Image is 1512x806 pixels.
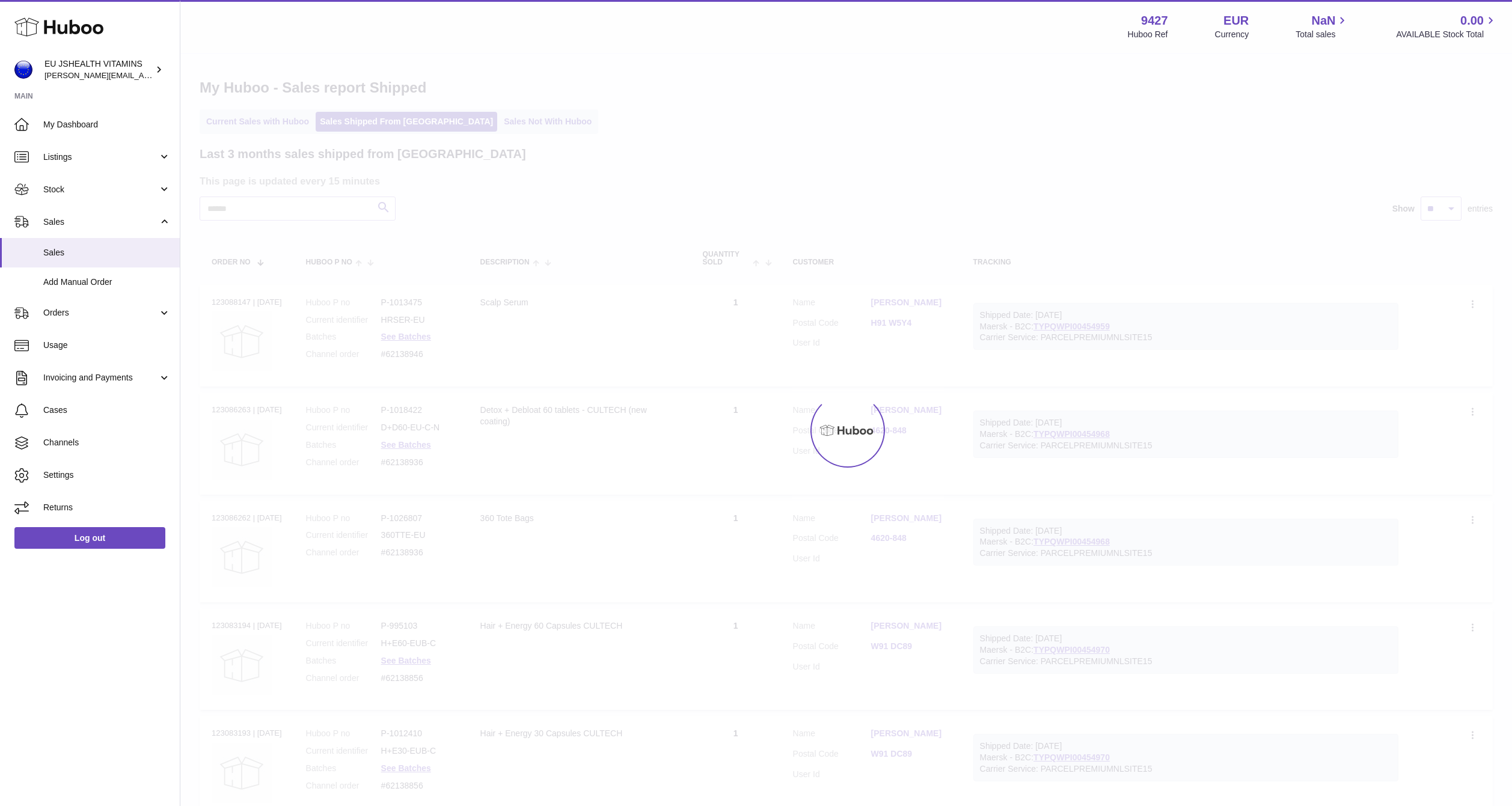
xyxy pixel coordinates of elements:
span: Returns [43,502,171,513]
span: Invoicing and Payments [43,372,158,383]
span: NaN [1311,13,1335,29]
span: Sales [43,247,171,258]
div: Currency [1215,29,1249,40]
a: Log out [14,527,165,549]
span: Cases [43,405,171,416]
span: 0.00 [1460,13,1484,29]
img: laura@jessicasepel.com [14,61,32,79]
span: AVAILABLE Stock Total [1396,29,1498,40]
strong: 9427 [1141,13,1168,29]
span: Orders [43,307,158,319]
span: Usage [43,340,171,351]
div: Huboo Ref [1128,29,1168,40]
span: Settings [43,469,171,481]
span: Total sales [1296,29,1349,40]
div: EU JSHEALTH VITAMINS [44,58,153,81]
span: Sales [43,216,158,228]
span: Add Manual Order [43,276,171,288]
span: Stock [43,184,158,195]
a: NaN Total sales [1296,13,1349,40]
span: [PERSON_NAME][EMAIL_ADDRESS][DOMAIN_NAME] [44,70,241,80]
strong: EUR [1223,13,1249,29]
a: 0.00 AVAILABLE Stock Total [1396,13,1498,40]
span: Channels [43,437,171,448]
span: My Dashboard [43,119,171,130]
span: Listings [43,151,158,163]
